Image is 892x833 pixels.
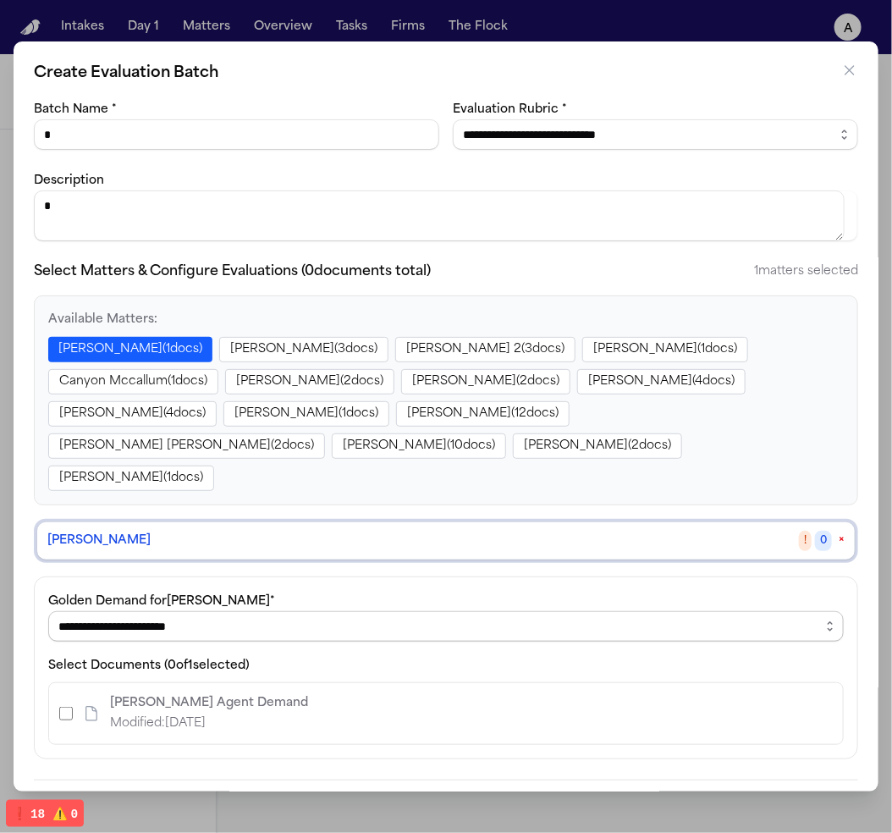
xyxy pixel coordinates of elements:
button: [PERSON_NAME](12docs) [396,401,570,427]
button: [PERSON_NAME] [PERSON_NAME](2docs) [48,433,325,459]
label: Batch Name * [34,103,117,116]
button: [PERSON_NAME](2docs) [225,369,394,394]
p: 1 matters selected [754,262,858,282]
h2: Create Evaluation Batch [34,62,218,86]
label: Evaluation Rubric * [453,103,567,116]
button: [PERSON_NAME](3docs) [219,337,388,362]
button: [PERSON_NAME](1docs) [48,466,214,491]
button: × [839,532,845,549]
button: [PERSON_NAME](10docs) [332,433,506,459]
button: [PERSON_NAME](4docs) [48,401,217,427]
button: [PERSON_NAME] 2(3docs) [395,337,575,362]
span: [PERSON_NAME] [47,532,151,549]
p: Available Matters: [48,310,844,330]
button: [PERSON_NAME](2docs) [513,433,682,459]
label: Description [34,174,104,187]
button: [PERSON_NAME](1docs) [582,337,748,362]
button: [PERSON_NAME](1docs) [48,337,212,362]
button: [PERSON_NAME](2docs) [401,369,570,394]
button: [PERSON_NAME](1docs) [223,401,389,427]
label: Golden Demand for [PERSON_NAME] * [48,595,275,608]
p: Modified: [DATE] [110,714,308,734]
button: [PERSON_NAME](4docs) [577,369,746,394]
label: Select Documents ( 0 of 1 selected) [48,659,250,672]
p: [PERSON_NAME] Agent Demand [110,693,308,714]
label: Select Matters & Configure Evaluations ( 0 documents total) [34,262,431,282]
button: Canyon Mccallum(1docs) [48,369,218,394]
span: ! [799,531,812,551]
span: 0 [815,531,832,551]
